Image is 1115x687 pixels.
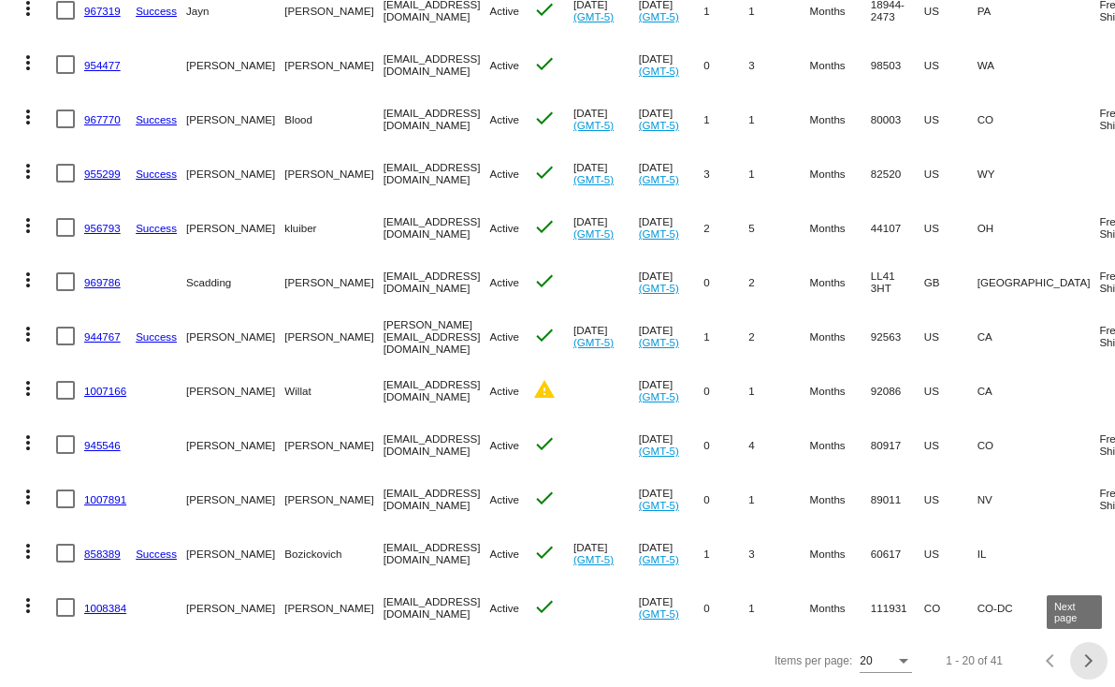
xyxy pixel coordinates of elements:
mat-cell: US [924,363,977,417]
mat-cell: 0 [703,37,748,92]
a: (GMT-5) [639,119,679,131]
mat-cell: Willat [284,363,383,417]
a: Success [136,113,177,125]
mat-cell: 1 [748,146,809,200]
mat-icon: more_vert [17,594,39,617]
mat-cell: 44107 [871,200,924,255]
mat-cell: CA [977,363,1100,417]
mat-cell: Months [810,526,871,580]
mat-cell: [DATE] [573,309,639,363]
mat-icon: check [533,161,556,183]
a: 954477 [84,59,121,71]
button: Previous page [1033,642,1070,680]
mat-icon: check [533,215,556,238]
mat-cell: 111931 [871,580,924,635]
span: Active [489,385,519,397]
mat-cell: [EMAIL_ADDRESS][DOMAIN_NAME] [384,363,490,417]
mat-cell: Scadding [186,255,284,309]
mat-icon: more_vert [17,540,39,563]
a: 944767 [84,330,121,343]
mat-cell: 1 [748,92,809,146]
mat-cell: [EMAIL_ADDRESS][DOMAIN_NAME] [384,580,490,635]
a: (GMT-5) [639,445,679,457]
mat-cell: 80003 [871,92,924,146]
a: (GMT-5) [573,119,614,131]
a: 858389 [84,548,121,560]
span: Active [489,5,519,17]
mat-cell: CO [924,580,977,635]
a: 956793 [84,222,121,234]
mat-cell: LL41 3HT [871,255,924,309]
mat-cell: [DATE] [639,146,704,200]
mat-cell: 3 [748,37,809,92]
a: (GMT-5) [639,553,679,565]
mat-icon: check [533,487,556,509]
mat-cell: 98503 [871,37,924,92]
span: Active [489,222,519,234]
mat-cell: Months [810,309,871,363]
a: (GMT-5) [573,553,614,565]
mat-cell: [EMAIL_ADDRESS][DOMAIN_NAME] [384,417,490,472]
a: (GMT-5) [639,336,679,348]
mat-cell: 1 [748,580,809,635]
mat-cell: CO [977,417,1100,472]
mat-cell: 1 [748,363,809,417]
mat-cell: kluiber [284,200,383,255]
mat-cell: [PERSON_NAME][EMAIL_ADDRESS][DOMAIN_NAME] [384,309,490,363]
mat-icon: check [533,107,556,129]
mat-cell: [EMAIL_ADDRESS][DOMAIN_NAME] [384,200,490,255]
mat-cell: [PERSON_NAME] [186,363,284,417]
mat-cell: Months [810,417,871,472]
span: Active [489,439,519,451]
mat-cell: [DATE] [639,472,704,526]
span: Active [489,113,519,125]
mat-cell: 2 [703,200,748,255]
mat-cell: US [924,37,977,92]
a: (GMT-5) [639,607,679,620]
a: Success [136,222,177,234]
mat-cell: [PERSON_NAME] [186,200,284,255]
mat-cell: 60617 [871,526,924,580]
a: (GMT-5) [573,227,614,240]
mat-cell: 0 [703,417,748,472]
mat-cell: 80917 [871,417,924,472]
mat-cell: OH [977,200,1100,255]
mat-cell: 92086 [871,363,924,417]
mat-icon: warning [533,378,556,401]
mat-icon: more_vert [17,323,39,345]
mat-cell: CO-DC [977,580,1100,635]
mat-cell: 4 [748,417,809,472]
mat-cell: 5 [748,200,809,255]
mat-cell: GB [924,255,977,309]
mat-cell: [DATE] [639,580,704,635]
a: (GMT-5) [573,336,614,348]
a: (GMT-5) [639,499,679,511]
mat-cell: US [924,146,977,200]
mat-cell: CO [977,92,1100,146]
mat-cell: US [924,200,977,255]
mat-cell: Months [810,580,871,635]
mat-icon: check [533,52,556,75]
span: Active [489,168,519,180]
mat-icon: check [533,270,556,292]
mat-icon: check [533,595,556,618]
mat-cell: [DATE] [639,92,704,146]
mat-icon: more_vert [17,377,39,400]
mat-cell: Months [810,37,871,92]
a: 967770 [84,113,121,125]
mat-cell: [EMAIL_ADDRESS][DOMAIN_NAME] [384,472,490,526]
mat-cell: NV [977,472,1100,526]
a: (GMT-5) [639,227,679,240]
mat-cell: 1 [703,92,748,146]
mat-cell: [PERSON_NAME] [284,255,383,309]
mat-cell: [PERSON_NAME] [186,526,284,580]
mat-cell: [DATE] [573,526,639,580]
mat-cell: [EMAIL_ADDRESS][DOMAIN_NAME] [384,37,490,92]
mat-cell: WY [977,146,1100,200]
a: 967319 [84,5,121,17]
mat-icon: more_vert [17,486,39,508]
mat-cell: 1 [748,472,809,526]
a: (GMT-5) [639,10,679,22]
mat-cell: [PERSON_NAME] [284,417,383,472]
mat-cell: [EMAIL_ADDRESS][DOMAIN_NAME] [384,92,490,146]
